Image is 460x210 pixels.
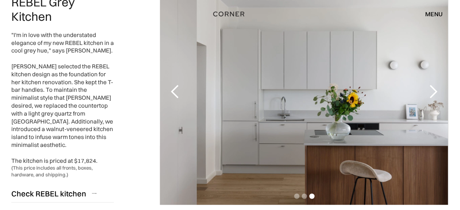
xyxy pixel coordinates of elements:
div: "I'm in love with the understated elegance of my new REBEL kitchen in a cool grey hue," says [PER... [11,31,114,165]
a: Check REBEL kitchen [11,184,114,203]
a: home [214,9,246,19]
div: Check REBEL kitchen [11,188,86,199]
div: Show slide 1 of 3 [294,194,300,199]
div: menu [426,11,443,17]
div: (This price includes all fronts, boxes, hardware, and shipping.) [11,165,114,178]
div: menu [418,8,443,20]
div: Show slide 3 of 3 [309,194,315,199]
div: Show slide 2 of 3 [302,194,307,199]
